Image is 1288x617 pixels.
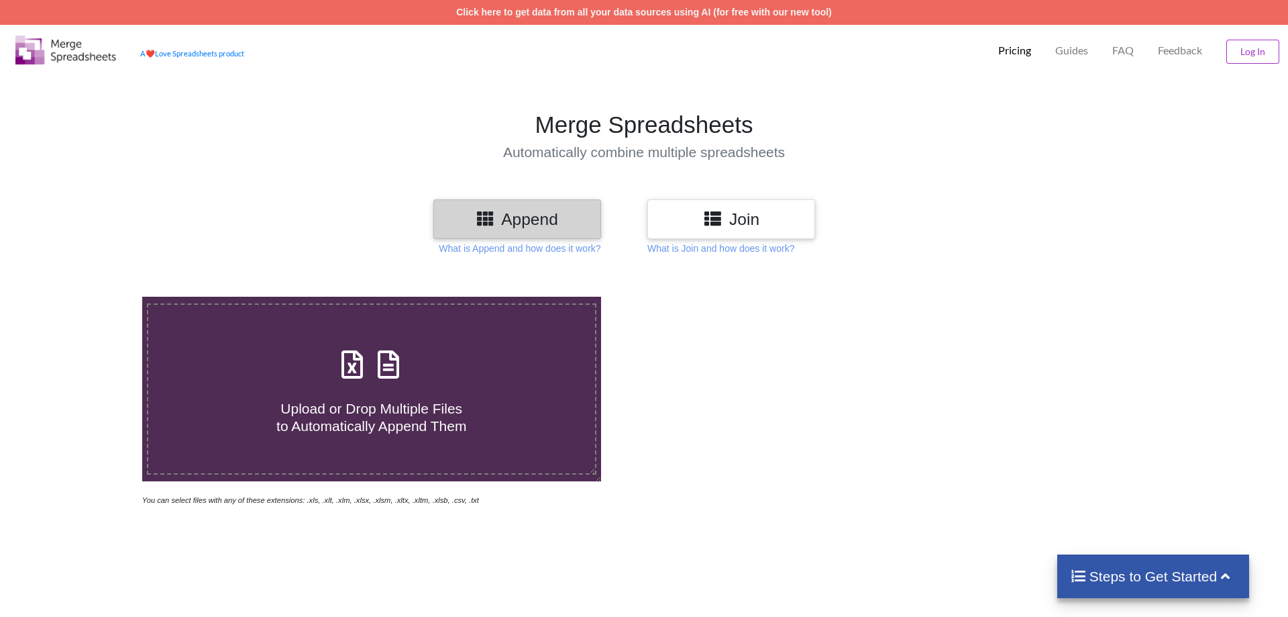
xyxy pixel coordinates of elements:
span: heart [146,49,155,58]
p: What is Join and how does it work? [647,242,794,255]
span: Upload or Drop Multiple Files to Automatically Append Them [276,401,466,433]
h3: Join [657,209,805,229]
button: Log In [1226,40,1279,64]
span: Feedback [1158,45,1202,56]
h3: Append [443,209,591,229]
h4: Steps to Get Started [1071,568,1236,585]
img: Logo.png [15,36,116,64]
a: Click here to get data from all your data sources using AI (for free with our new tool) [456,7,832,17]
p: FAQ [1112,44,1134,58]
a: AheartLove Spreadsheets product [140,49,244,58]
p: Guides [1055,44,1088,58]
p: Pricing [998,44,1031,58]
i: You can select files with any of these extensions: .xls, .xlt, .xlm, .xlsx, .xlsm, .xltx, .xltm, ... [142,496,479,504]
p: What is Append and how does it work? [439,242,600,255]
